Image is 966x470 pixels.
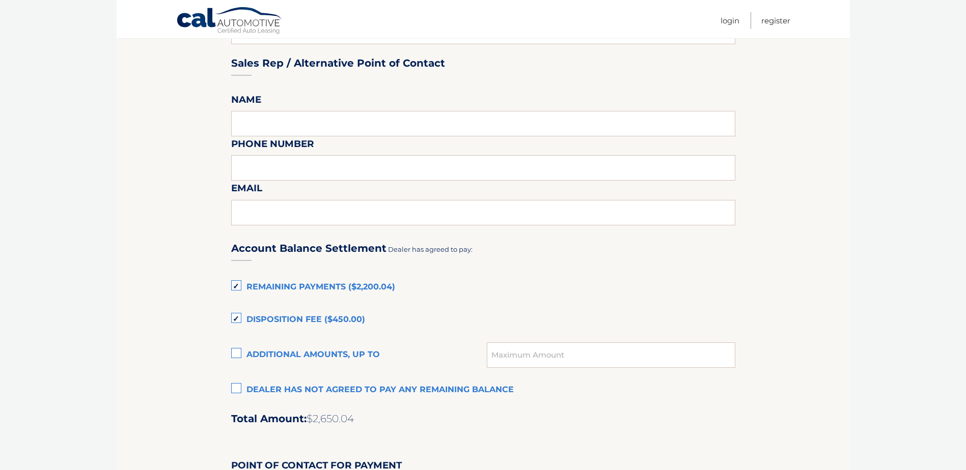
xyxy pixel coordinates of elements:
label: Phone Number [231,136,314,155]
label: Additional amounts, up to [231,345,487,365]
a: Login [721,12,739,29]
label: Name [231,92,261,111]
h3: Sales Rep / Alternative Point of Contact [231,57,445,70]
label: Disposition Fee ($450.00) [231,310,735,330]
label: Email [231,181,262,199]
a: Cal Automotive [176,7,283,36]
a: Register [761,12,790,29]
span: Dealer has agreed to pay: [388,245,473,253]
h3: Account Balance Settlement [231,242,387,255]
label: Dealer has not agreed to pay any remaining balance [231,380,735,400]
h2: Total Amount: [231,413,735,425]
span: $2,650.04 [307,413,354,425]
input: Maximum Amount [487,342,735,368]
label: Remaining Payments ($2,200.04) [231,277,735,298]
